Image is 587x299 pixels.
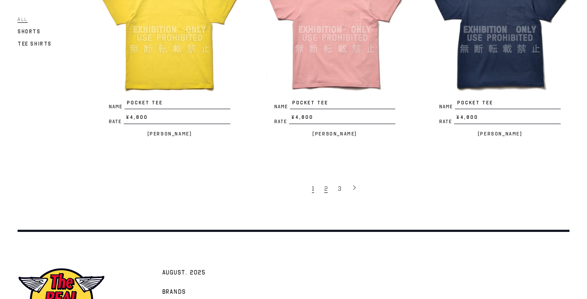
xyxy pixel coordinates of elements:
span: Name [439,104,455,109]
span: Shorts [18,28,41,35]
span: 2 [324,185,328,193]
span: POCKET TEE [125,99,230,110]
span: Name [109,104,125,109]
a: 3 [333,179,347,197]
a: Tee Shirts [18,39,52,49]
span: All [18,16,28,23]
span: Tee Shirts [18,41,52,47]
span: 1 [312,185,314,193]
span: ¥4,800 [289,114,396,124]
p: [PERSON_NAME] [430,128,569,139]
p: [PERSON_NAME] [100,128,239,139]
a: 2 [320,179,333,197]
span: Name [274,104,290,109]
span: Rate [439,119,454,124]
p: [PERSON_NAME] [265,128,404,139]
a: Shorts [18,26,41,37]
span: Rate [109,119,124,124]
span: POCKET TEE [290,99,396,110]
span: AUGUST. 2025 [162,269,206,278]
span: ¥4,800 [124,114,230,124]
span: 3 [338,185,341,193]
span: ¥4,800 [454,114,561,124]
span: Rate [274,119,289,124]
span: POCKET TEE [455,99,561,110]
a: AUGUST. 2025 [158,263,210,282]
a: All [18,14,28,25]
span: Brands [162,288,186,297]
